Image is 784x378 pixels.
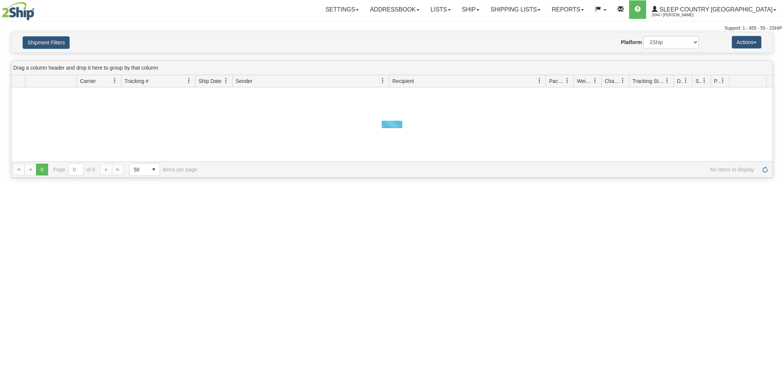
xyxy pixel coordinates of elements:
[680,74,692,87] a: Delivery Status filter column settings
[577,77,592,85] span: Weight
[695,77,702,85] span: Shipment Issues
[658,6,773,13] span: Sleep Country [GEOGRAPHIC_DATA]
[80,77,96,85] span: Carrier
[376,74,389,87] a: Sender filter column settings
[561,74,574,87] a: Packages filter column settings
[129,163,160,176] span: Page sizes drop down
[183,74,195,87] a: Tracking # filter column settings
[23,36,70,49] button: Shipment Filters
[546,0,589,19] a: Reports
[320,0,364,19] a: Settings
[36,164,48,175] span: Page 0
[533,74,546,87] a: Recipient filter column settings
[661,74,674,87] a: Tracking Status filter column settings
[124,77,149,85] span: Tracking #
[392,77,414,85] span: Recipient
[207,167,754,173] span: No items to display
[53,163,95,176] span: Page of 0
[759,164,771,175] a: Refresh
[549,77,565,85] span: Packages
[677,77,683,85] span: Delivery Status
[632,77,665,85] span: Tracking Status
[617,74,629,87] a: Charge filter column settings
[148,164,160,175] span: select
[605,77,620,85] span: Charge
[11,61,773,75] div: grid grouping header
[2,25,782,31] div: Support: 1 - 855 - 55 - 2SHIP
[425,0,456,19] a: Lists
[220,74,232,87] a: Ship Date filter column settings
[732,36,761,48] button: Actions
[652,11,707,19] span: 2044 / [PERSON_NAME]
[456,0,485,19] a: Ship
[236,77,252,85] span: Sender
[109,74,121,87] a: Carrier filter column settings
[134,166,143,173] span: 50
[129,163,197,176] span: items per page
[621,39,642,46] label: Platform
[589,74,601,87] a: Weight filter column settings
[2,2,34,20] img: logo2044.jpg
[199,77,221,85] span: Ship Date
[767,151,783,227] iframe: chat widget
[646,0,782,19] a: Sleep Country [GEOGRAPHIC_DATA] 2044 / [PERSON_NAME]
[714,77,720,85] span: Pickup Status
[485,0,546,19] a: Shipping lists
[698,74,711,87] a: Shipment Issues filter column settings
[717,74,729,87] a: Pickup Status filter column settings
[364,0,425,19] a: Addressbook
